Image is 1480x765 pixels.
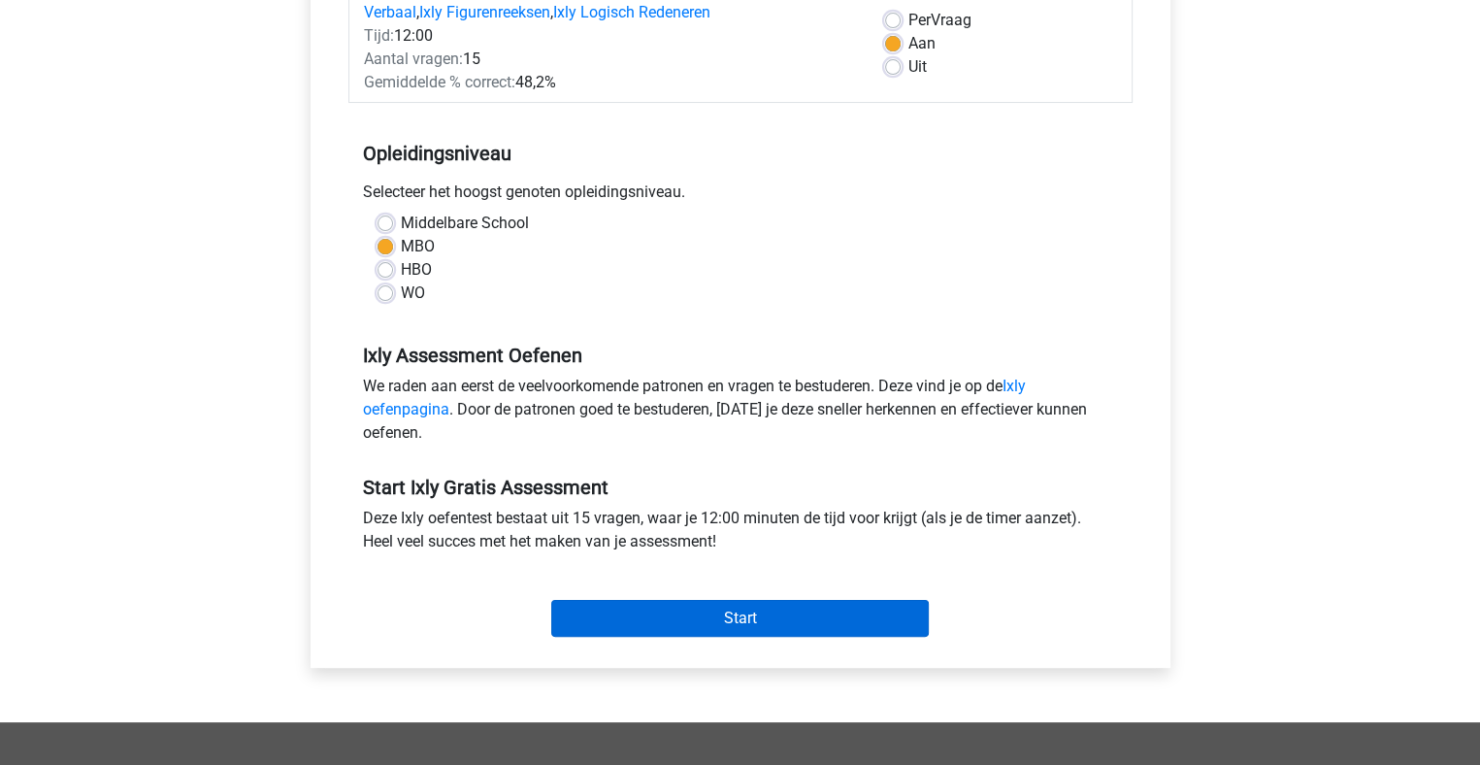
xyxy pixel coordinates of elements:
[908,32,936,55] label: Aan
[364,26,394,45] span: Tijd:
[401,258,432,282] label: HBO
[363,476,1118,499] h5: Start Ixly Gratis Assessment
[401,212,529,235] label: Middelbare School
[349,48,871,71] div: 15
[908,11,931,29] span: Per
[349,71,871,94] div: 48,2%
[551,600,929,637] input: Start
[401,282,425,305] label: WO
[363,344,1118,367] h5: Ixly Assessment Oefenen
[348,375,1133,452] div: We raden aan eerst de veelvoorkomende patronen en vragen te bestuderen. Deze vind je op de . Door...
[348,181,1133,212] div: Selecteer het hoogst genoten opleidingsniveau.
[908,9,971,32] label: Vraag
[363,134,1118,173] h5: Opleidingsniveau
[908,55,927,79] label: Uit
[364,50,463,68] span: Aantal vragen:
[364,73,515,91] span: Gemiddelde % correct:
[401,235,435,258] label: MBO
[553,3,710,21] a: Ixly Logisch Redeneren
[419,3,550,21] a: Ixly Figurenreeksen
[348,507,1133,561] div: Deze Ixly oefentest bestaat uit 15 vragen, waar je 12:00 minuten de tijd voor krijgt (als je de t...
[349,24,871,48] div: 12:00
